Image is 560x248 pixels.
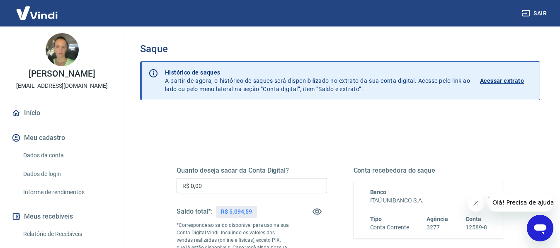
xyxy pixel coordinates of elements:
[427,216,448,222] span: Agência
[140,43,540,55] h3: Saque
[20,166,114,183] a: Dados de login
[10,104,114,122] a: Início
[16,82,108,90] p: [EMAIL_ADDRESS][DOMAIN_NAME]
[20,184,114,201] a: Informe de rendimentos
[20,226,114,243] a: Relatório de Recebíveis
[487,193,553,212] iframe: Mensagem da empresa
[465,216,481,222] span: Conta
[29,70,95,78] p: [PERSON_NAME]
[468,195,484,212] iframe: Fechar mensagem
[354,166,504,175] h5: Conta recebedora do saque
[20,147,114,164] a: Dados da conta
[370,189,387,195] span: Banco
[465,223,487,232] h6: 12589-8
[480,77,524,85] p: Acessar extrato
[165,68,470,93] p: A partir de agora, o histórico de saques será disponibilizado no extrato da sua conta digital. Ac...
[221,207,252,216] p: R$ 5.094,59
[5,6,70,12] span: Olá! Precisa de ajuda?
[520,6,550,21] button: Sair
[177,166,327,175] h5: Quanto deseja sacar da Conta Digital?
[165,68,470,77] p: Histórico de saques
[10,129,114,147] button: Meu cadastro
[527,215,553,241] iframe: Botão para abrir a janela de mensagens
[10,0,64,26] img: Vindi
[370,196,487,205] h6: ITAÚ UNIBANCO S.A.
[370,216,382,222] span: Tipo
[480,68,533,93] a: Acessar extrato
[177,207,213,216] h5: Saldo total*:
[370,223,409,232] h6: Conta Corrente
[427,223,448,232] h6: 3277
[10,207,114,226] button: Meus recebíveis
[46,33,79,66] img: 15d61fe2-2cf3-463f-abb3-188f2b0ad94a.jpeg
